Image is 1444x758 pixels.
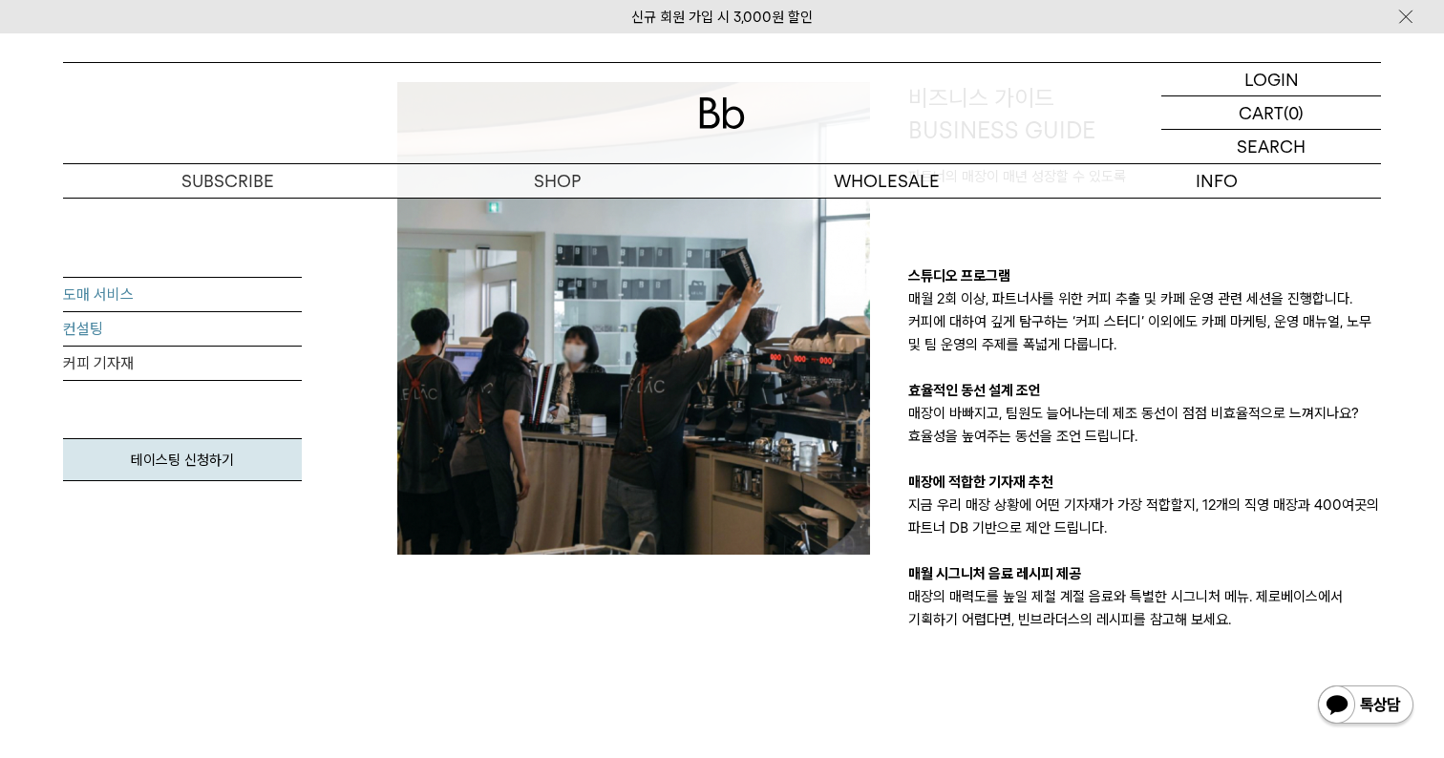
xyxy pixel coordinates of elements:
a: 커피 기자재 [63,347,302,381]
p: CART [1239,96,1284,129]
p: 매장이 바빠지고, 팀원도 늘어나는데 제조 동선이 점점 비효율적으로 느껴지나요? 효율성을 높여주는 동선을 조언 드립니다. [908,402,1381,448]
p: 매월 2회 이상, 파트너사를 위한 커피 추출 및 카페 운영 관련 세션을 진행합니다. 커피에 대하여 깊게 탐구하는 ‘커피 스터디’ 이외에도 카페 마케팅, 운영 매뉴얼, 노무 및... [908,287,1381,356]
a: CART (0) [1161,96,1381,130]
p: WHOLESALE [722,164,1051,198]
img: 로고 [699,97,745,129]
a: SUBSCRIBE [63,164,393,198]
a: SHOP [393,164,722,198]
p: 효율적인 동선 설계 조언 [908,379,1381,402]
a: 도매 서비스 [63,278,302,312]
a: 신규 회원 가입 시 3,000원 할인 [631,9,813,26]
p: 스튜디오 프로그램 [908,264,1381,287]
img: 카카오톡 채널 1:1 채팅 버튼 [1316,684,1415,729]
p: 매장에 적합한 기자재 추천 [908,471,1381,494]
p: 지금 우리 매장 상황에 어떤 기자재가 가장 적합할지, 12개의 직영 매장과 400여곳의 파트너 DB 기반으로 제안 드립니다. [908,494,1381,539]
p: INFO [1051,164,1381,198]
p: 매월 시그니처 음료 레시피 제공 [908,562,1381,585]
a: 테이스팅 신청하기 [63,438,302,481]
p: SEARCH [1237,130,1306,163]
a: 컨설팅 [63,312,302,347]
p: LOGIN [1244,63,1299,95]
p: (0) [1284,96,1304,129]
p: 매장의 매력도를 높일 제철 계절 음료와 특별한 시그니처 메뉴. 제로베이스에서 기획하기 어렵다면, 빈브라더스의 레시피를 참고해 보세요. [908,585,1381,631]
a: LOGIN [1161,63,1381,96]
